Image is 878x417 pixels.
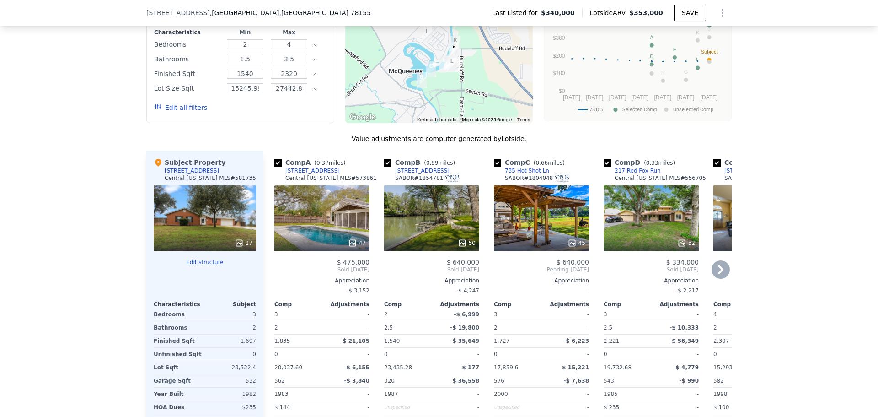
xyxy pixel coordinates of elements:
text: 78155 [589,107,603,113]
span: 2,307 [713,338,729,344]
span: Sold [DATE] [274,266,369,273]
text: H [661,70,665,76]
text: A [650,34,654,40]
span: ( miles) [530,160,568,166]
div: Subject [205,301,256,308]
div: - [324,308,369,321]
div: Year Built [154,388,203,401]
div: - [543,401,589,414]
span: 2,221 [604,338,619,344]
div: 532 [207,374,256,387]
span: $ 35,649 [452,338,479,344]
span: 20,037.60 [274,364,302,371]
div: [STREET_ADDRESS] [724,167,779,174]
button: Clear [313,43,316,47]
span: 0 [384,351,388,357]
span: $ 36,558 [452,378,479,384]
div: 1985 [604,388,649,401]
span: Sold [DATE] [384,266,479,273]
span: ( miles) [311,160,349,166]
a: [STREET_ADDRESS] [713,167,779,174]
span: $ 15,221 [562,364,589,371]
div: Garage Sqft [154,374,203,387]
div: 2000 [494,388,540,401]
div: - [653,401,699,414]
div: 1987 [384,388,430,401]
div: Central [US_STATE] MLS # 573861 [285,174,377,182]
span: , [GEOGRAPHIC_DATA] 78155 [279,9,371,16]
div: Unspecified [384,401,430,414]
text: [DATE] [563,94,580,101]
div: 217 Red Fox Run [440,52,458,75]
div: Max [269,29,309,36]
div: 1998 [713,388,759,401]
span: 320 [384,378,395,384]
a: 217 Red Fox Run [604,167,661,174]
span: -$ 21,105 [340,338,369,344]
text: $200 [553,53,565,59]
img: SABOR Logo [445,175,460,182]
button: Clear [313,87,316,91]
div: Adjustments [651,301,699,308]
div: SABOR # 1804048 [505,174,570,182]
span: 3 [494,311,498,318]
div: Comp B [384,158,459,167]
div: Appreciation [713,277,808,284]
div: 197 Lake Ridge Dr [435,52,453,75]
div: 2 [494,321,540,334]
div: Adjustments [432,301,479,308]
div: 2 [713,321,759,334]
div: SABOR # 1796892 [724,174,789,182]
text: $0 [559,88,565,94]
text: $300 [553,35,565,41]
div: 735 Hot Shot Ln [423,58,440,81]
div: Comp C [494,158,568,167]
div: - [324,388,369,401]
span: Lotside ARV [590,8,629,17]
span: Last Listed for [492,8,541,17]
div: - [543,308,589,321]
div: Adjustments [541,301,589,308]
span: $ 235 [604,404,619,411]
span: $ 144 [274,404,290,411]
span: $ 640,000 [447,259,479,266]
text: Selected Comp [622,107,657,113]
text: G [684,69,688,75]
text: Unselected Comp [673,107,713,113]
div: - [543,321,589,334]
span: -$ 10,333 [669,325,699,331]
div: Comp [274,301,322,308]
button: Show Options [713,4,732,22]
img: Google [348,111,378,123]
div: $235 [207,401,256,414]
span: 0.66 [535,160,548,166]
div: 242 Rosewood Trl [413,69,430,92]
button: Clear [313,58,316,61]
span: -$ 2,217 [676,287,699,294]
span: $ 334,000 [666,259,699,266]
span: 2 [384,311,388,318]
div: Adjustments [322,301,369,308]
div: Value adjustments are computer generated by Lotside . [146,134,732,143]
text: Subject [701,49,718,54]
svg: A chart. [550,5,726,119]
span: 0 [713,351,717,357]
div: 352 Ridge Crest Dr [447,32,464,55]
span: 19,732.68 [604,364,632,371]
a: [STREET_ADDRESS] [274,167,340,174]
span: 0 [604,351,607,357]
span: 0.33 [646,160,658,166]
span: Pending [DATE] [494,266,589,273]
span: -$ 7,638 [564,378,589,384]
div: 735 Hot Shot Ln [505,167,549,174]
div: Unfinished Sqft [154,348,203,361]
text: F [696,57,699,62]
div: Finished Sqft [154,67,221,80]
div: 23,522.4 [207,361,256,374]
text: I [651,63,653,68]
div: Lot Sqft [154,361,203,374]
div: [STREET_ADDRESS] [395,167,450,174]
span: -$ 3,152 [347,287,369,294]
a: 735 Hot Shot Ln [494,167,549,174]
